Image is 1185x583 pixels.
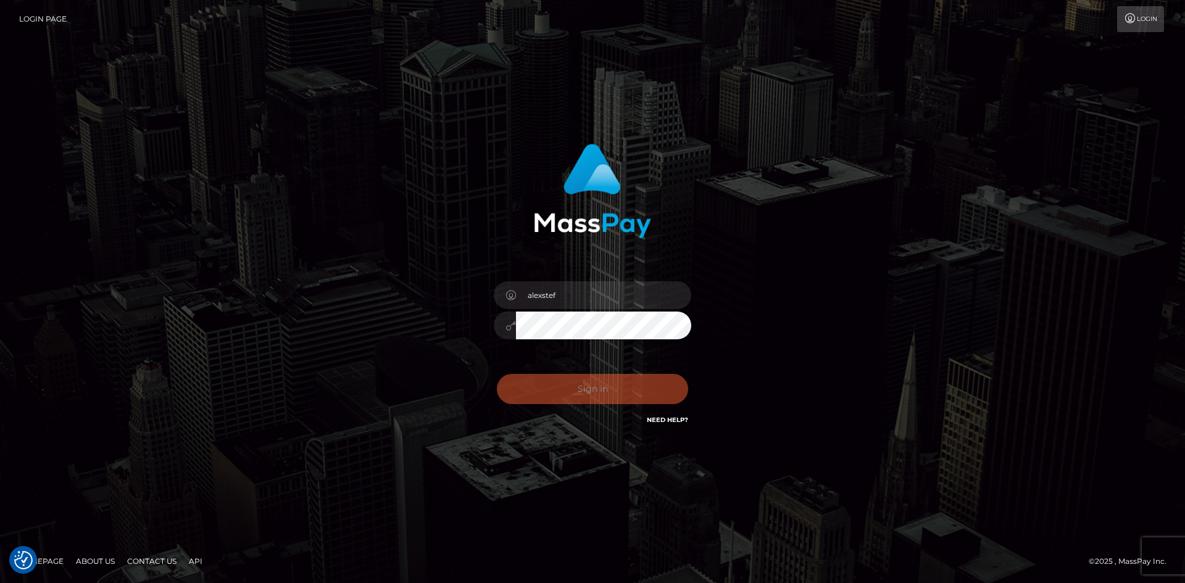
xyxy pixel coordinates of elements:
[1089,555,1176,568] div: © 2025 , MassPay Inc.
[14,552,69,571] a: Homepage
[516,281,691,309] input: Username...
[647,416,688,424] a: Need Help?
[122,552,181,571] a: Contact Us
[184,552,207,571] a: API
[71,552,120,571] a: About Us
[534,144,651,238] img: MassPay Login
[19,6,67,32] a: Login Page
[1117,6,1164,32] a: Login
[14,551,33,569] img: Revisit consent button
[14,551,33,569] button: Consent Preferences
